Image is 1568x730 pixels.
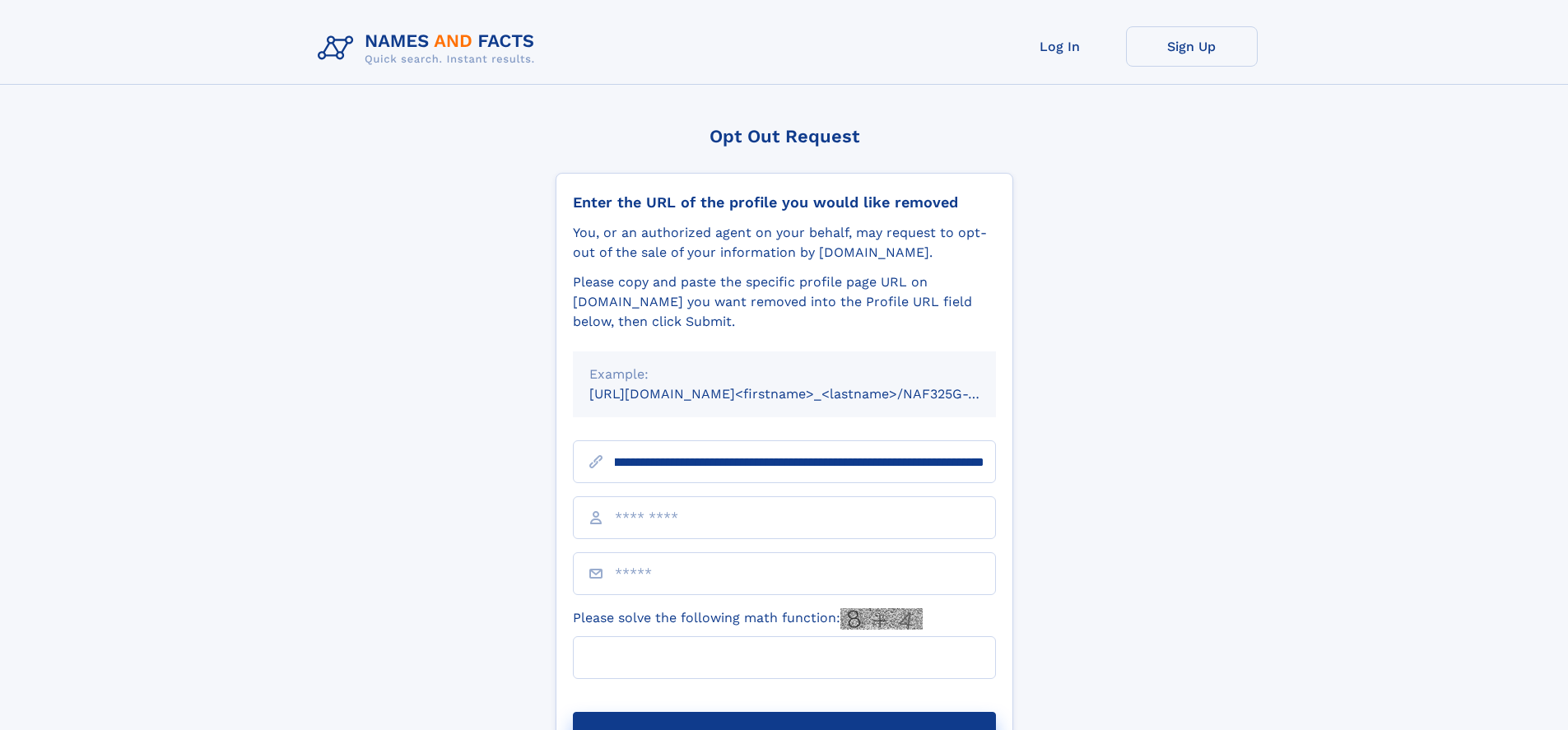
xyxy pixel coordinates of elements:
[573,193,996,212] div: Enter the URL of the profile you would like removed
[589,365,979,384] div: Example:
[556,126,1013,146] div: Opt Out Request
[1126,26,1258,67] a: Sign Up
[573,608,923,630] label: Please solve the following math function:
[311,26,548,71] img: Logo Names and Facts
[589,386,1027,402] small: [URL][DOMAIN_NAME]<firstname>_<lastname>/NAF325G-xxxxxxxx
[573,223,996,263] div: You, or an authorized agent on your behalf, may request to opt-out of the sale of your informatio...
[573,272,996,332] div: Please copy and paste the specific profile page URL on [DOMAIN_NAME] you want removed into the Pr...
[994,26,1126,67] a: Log In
